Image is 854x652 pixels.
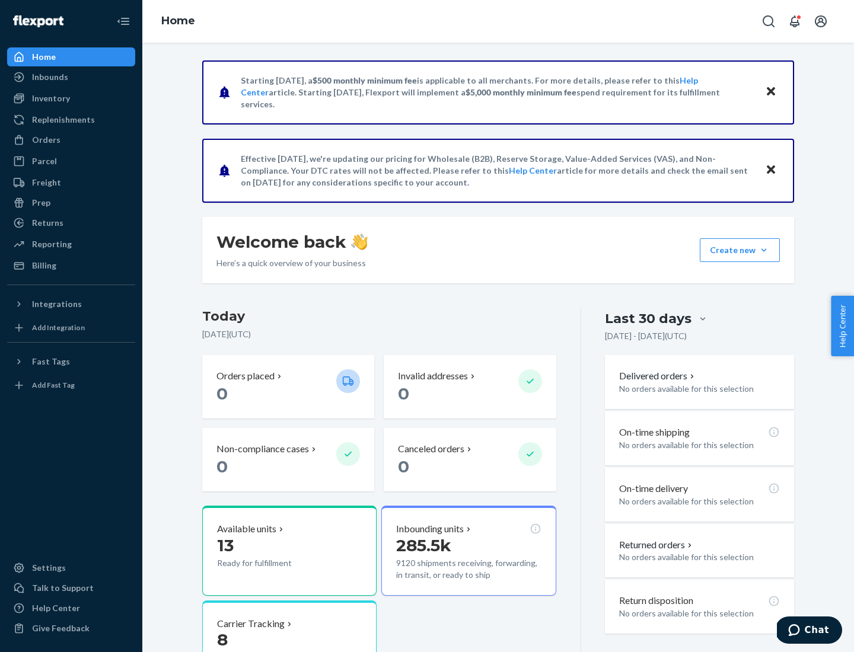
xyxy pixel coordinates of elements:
a: Prep [7,193,135,212]
p: Invalid addresses [398,369,468,383]
button: Invalid addresses 0 [384,355,556,418]
a: Home [7,47,135,66]
a: Inbounds [7,68,135,87]
a: Billing [7,256,135,275]
p: No orders available for this selection [619,608,780,619]
a: Settings [7,558,135,577]
div: Add Integration [32,322,85,333]
p: No orders available for this selection [619,383,780,395]
span: $500 monthly minimum fee [313,75,417,85]
a: Add Fast Tag [7,376,135,395]
a: Inventory [7,89,135,108]
button: Canceled orders 0 [384,428,556,491]
a: Add Integration [7,318,135,337]
div: Prep [32,197,50,209]
button: Integrations [7,295,135,314]
span: $5,000 monthly minimum fee [466,87,576,97]
button: Help Center [831,296,854,356]
div: Help Center [32,602,80,614]
button: Create new [700,238,780,262]
button: Open Search Box [757,9,780,33]
a: Replenishments [7,110,135,129]
span: 285.5k [396,535,451,555]
p: Ready for fulfillment [217,557,327,569]
img: hand-wave emoji [351,234,368,250]
p: On-time delivery [619,482,688,496]
img: Flexport logo [13,15,63,27]
p: On-time shipping [619,426,690,439]
a: Returns [7,213,135,232]
div: Inbounds [32,71,68,83]
button: Talk to Support [7,579,135,597]
div: Fast Tags [32,356,70,367]
p: Return disposition [619,594,693,608]
p: Carrier Tracking [217,617,285,631]
p: Starting [DATE], a is applicable to all merchants. For more details, please refer to this article... [241,75,754,110]
span: 13 [217,535,234,555]
p: Available units [217,522,276,536]
div: Talk to Support [32,582,94,594]
div: Returns [32,217,63,229]
button: Close [763,162,779,179]
a: Help Center [509,165,557,175]
h3: Today [202,307,556,326]
div: Give Feedback [32,622,90,634]
p: [DATE] - [DATE] ( UTC ) [605,330,687,342]
button: Open account menu [809,9,833,33]
div: Integrations [32,298,82,310]
p: [DATE] ( UTC ) [202,328,556,340]
div: Home [32,51,56,63]
button: Returned orders [619,538,694,552]
iframe: Opens a widget where you can chat to one of our agents [777,616,842,646]
button: Inbounding units285.5k9120 shipments receiving, forwarding, in transit, or ready to ship [381,506,556,596]
span: 0 [216,383,228,404]
p: Canceled orders [398,442,464,456]
div: Freight [32,177,61,188]
div: Billing [32,260,56,271]
p: 9120 shipments receiving, forwarding, in transit, or ready to ship [396,557,541,581]
span: 0 [216,456,228,477]
button: Close [763,84,779,101]
p: Inbounding units [396,522,464,536]
button: Delivered orders [619,369,697,383]
div: Parcel [32,155,57,167]
a: Home [161,14,195,27]
p: No orders available for this selection [619,496,780,507]
div: Reporting [32,238,72,250]
button: Available units13Ready for fulfillment [202,506,377,596]
button: Give Feedback [7,619,135,638]
p: No orders available for this selection [619,439,780,451]
a: Orders [7,130,135,149]
span: 8 [217,629,228,650]
div: Orders [32,134,60,146]
p: Non-compliance cases [216,442,309,456]
button: Orders placed 0 [202,355,374,418]
p: Here’s a quick overview of your business [216,257,368,269]
button: Close Navigation [111,9,135,33]
span: 0 [398,456,409,477]
ol: breadcrumbs [152,4,205,39]
p: No orders available for this selection [619,551,780,563]
a: Parcel [7,152,135,171]
p: Effective [DATE], we're updating our pricing for Wholesale (B2B), Reserve Storage, Value-Added Se... [241,153,754,188]
p: Orders placed [216,369,275,383]
button: Open notifications [783,9,807,33]
button: Non-compliance cases 0 [202,428,374,491]
h1: Welcome back [216,231,368,253]
div: Inventory [32,92,70,104]
a: Help Center [7,599,135,618]
div: Last 30 days [605,309,692,328]
div: Settings [32,562,66,574]
a: Freight [7,173,135,192]
div: Replenishments [32,114,95,126]
a: Reporting [7,235,135,254]
div: Add Fast Tag [32,380,75,390]
button: Fast Tags [7,352,135,371]
span: 0 [398,383,409,404]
